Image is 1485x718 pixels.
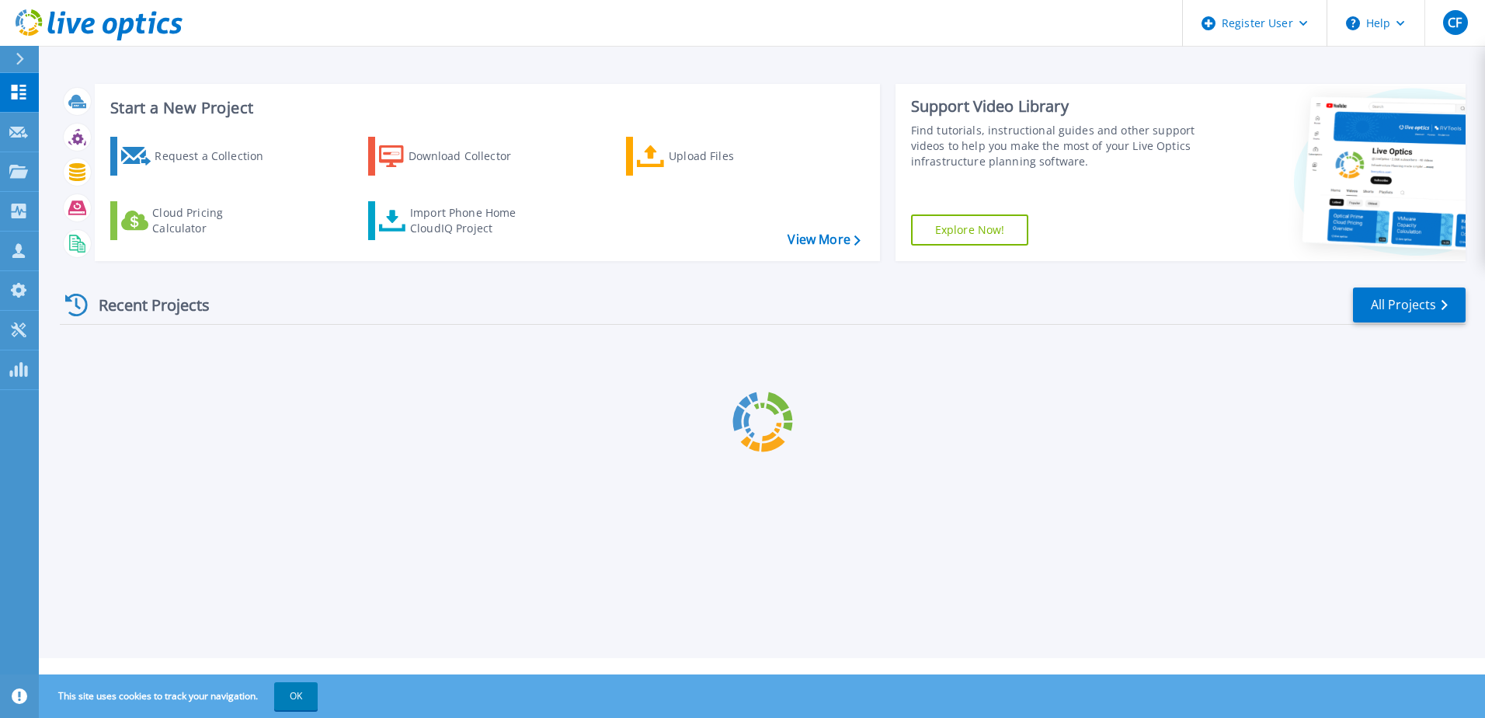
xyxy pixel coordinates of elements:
a: Request a Collection [110,137,283,176]
div: Upload Files [669,141,793,172]
div: Download Collector [409,141,533,172]
a: Download Collector [368,137,541,176]
div: Find tutorials, instructional guides and other support videos to help you make the most of your L... [911,123,1202,169]
a: Explore Now! [911,214,1029,246]
h3: Start a New Project [110,99,860,117]
a: Cloud Pricing Calculator [110,201,283,240]
div: Recent Projects [60,286,231,324]
div: Cloud Pricing Calculator [152,205,276,236]
button: OK [274,682,318,710]
a: Upload Files [626,137,799,176]
a: All Projects [1353,288,1466,322]
span: CF [1448,16,1462,29]
a: View More [788,232,860,247]
div: Request a Collection [155,141,279,172]
span: This site uses cookies to track your navigation. [43,682,318,710]
div: Support Video Library [911,96,1202,117]
div: Import Phone Home CloudIQ Project [410,205,531,236]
